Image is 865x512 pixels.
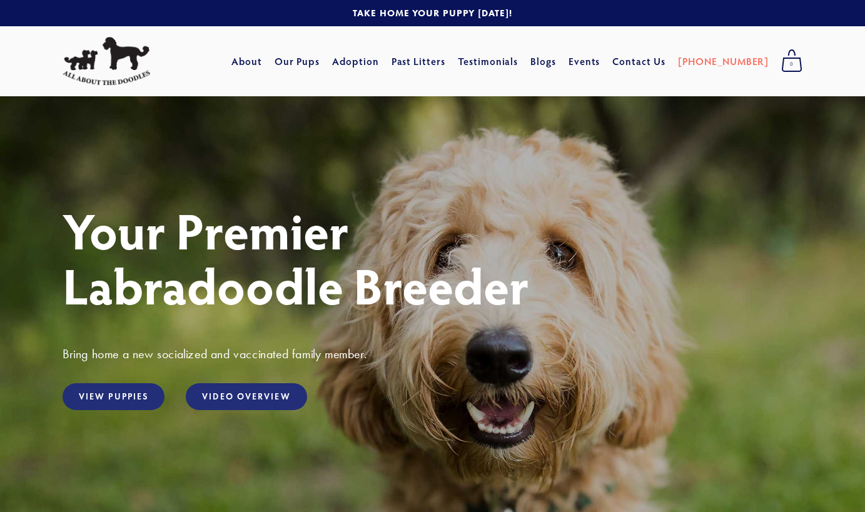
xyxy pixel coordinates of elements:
h3: Bring home a new socialized and vaccinated family member. [63,346,802,362]
a: Video Overview [186,383,306,410]
a: Contact Us [612,50,665,73]
a: [PHONE_NUMBER] [678,50,769,73]
a: View Puppies [63,383,164,410]
img: All About The Doodles [63,37,150,86]
a: Adoption [332,50,379,73]
a: About [231,50,262,73]
a: Blogs [530,50,556,73]
h1: Your Premier Labradoodle Breeder [63,203,802,313]
a: Events [569,50,600,73]
span: 0 [781,56,802,73]
a: 0 items in cart [775,46,809,77]
a: Past Litters [392,54,446,68]
a: Our Pups [275,50,320,73]
a: Testimonials [458,50,518,73]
